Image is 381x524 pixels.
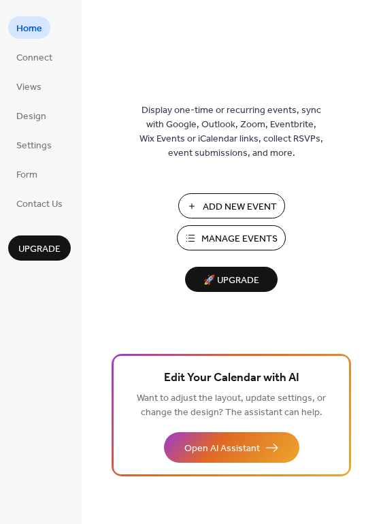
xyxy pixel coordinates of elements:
[8,16,50,39] a: Home
[8,133,60,156] a: Settings
[185,267,278,292] button: 🚀 Upgrade
[18,242,61,257] span: Upgrade
[8,163,46,185] a: Form
[139,103,323,161] span: Display one-time or recurring events, sync with Google, Outlook, Zoom, Eventbrite, Wix Events or ...
[178,193,285,218] button: Add New Event
[8,75,50,97] a: Views
[16,197,63,212] span: Contact Us
[164,369,299,388] span: Edit Your Calendar with AI
[8,104,54,127] a: Design
[201,232,278,246] span: Manage Events
[137,389,326,422] span: Want to adjust the layout, update settings, or change the design? The assistant can help.
[184,442,260,456] span: Open AI Assistant
[16,22,42,36] span: Home
[16,80,42,95] span: Views
[16,110,46,124] span: Design
[177,225,286,250] button: Manage Events
[203,200,277,214] span: Add New Event
[16,139,52,153] span: Settings
[193,272,269,290] span: 🚀 Upgrade
[8,235,71,261] button: Upgrade
[16,168,37,182] span: Form
[8,46,61,68] a: Connect
[8,192,71,214] a: Contact Us
[16,51,52,65] span: Connect
[164,432,299,463] button: Open AI Assistant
